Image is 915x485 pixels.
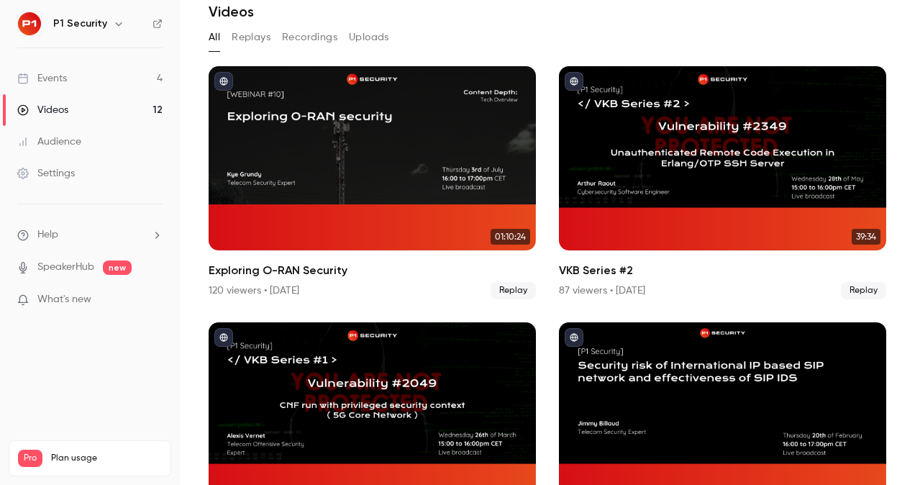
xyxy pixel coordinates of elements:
[209,66,536,299] a: 01:10:24Exploring O-RAN Security120 viewers • [DATE]Replay
[232,26,270,49] button: Replays
[209,66,536,299] li: Exploring O-RAN Security
[37,227,58,242] span: Help
[103,260,132,275] span: new
[37,292,91,307] span: What's new
[565,328,583,347] button: published
[17,227,163,242] li: help-dropdown-opener
[282,26,337,49] button: Recordings
[559,66,886,299] li: VKB Series #2
[18,450,42,467] span: Pro
[559,262,886,279] h2: VKB Series #2
[18,12,41,35] img: P1 Security
[209,26,220,49] button: All
[214,328,233,347] button: published
[559,284,645,298] div: 87 viewers • [DATE]
[51,453,162,464] span: Plan usage
[53,17,107,31] h6: P1 Security
[559,66,886,299] a: 39:34VKB Series #287 viewers • [DATE]Replay
[349,26,389,49] button: Uploads
[37,260,94,275] a: SpeakerHub
[17,166,75,181] div: Settings
[17,71,67,86] div: Events
[491,282,536,299] span: Replay
[565,72,583,91] button: published
[841,282,886,299] span: Replay
[491,229,530,245] span: 01:10:24
[214,72,233,91] button: published
[209,284,299,298] div: 120 viewers • [DATE]
[209,3,254,20] h1: Videos
[145,294,163,307] iframe: Noticeable Trigger
[17,135,81,149] div: Audience
[209,262,536,279] h2: Exploring O-RAN Security
[17,103,68,117] div: Videos
[852,229,880,245] span: 39:34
